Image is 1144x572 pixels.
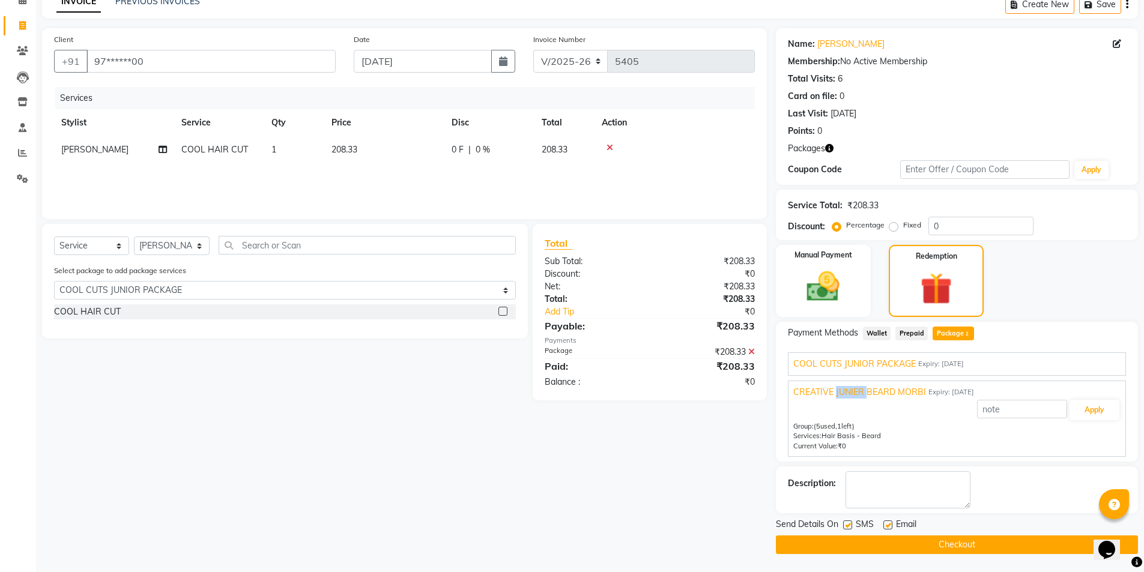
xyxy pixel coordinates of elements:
[452,143,464,156] span: 0 F
[776,535,1138,554] button: Checkout
[174,109,264,136] th: Service
[788,477,836,490] div: Description:
[788,55,840,68] div: Membership:
[54,265,186,276] label: Select package to add package services
[468,143,471,156] span: |
[324,109,444,136] th: Price
[846,220,885,230] label: Percentage
[536,255,650,268] div: Sub Total:
[331,144,357,155] span: 208.33
[650,376,764,388] div: ₹0
[916,251,957,262] label: Redemption
[650,255,764,268] div: ₹208.33
[817,125,822,137] div: 0
[534,109,595,136] th: Total
[264,109,324,136] th: Qty
[536,359,650,373] div: Paid:
[55,87,764,109] div: Services
[847,199,879,212] div: ₹208.33
[831,107,856,120] div: [DATE]
[536,293,650,306] div: Total:
[536,306,668,318] a: Add Tip
[793,442,838,450] span: Current Value:
[796,268,850,306] img: _cash.svg
[918,359,964,369] span: Expiry: [DATE]
[788,199,843,212] div: Service Total:
[794,250,852,260] label: Manual Payment
[903,220,921,230] label: Fixed
[354,34,370,45] label: Date
[838,442,846,450] span: ₹0
[54,306,121,318] div: COOL HAIR CUT
[536,280,650,293] div: Net:
[788,142,825,155] span: Packages
[1094,524,1132,560] iframe: chat widget
[542,144,567,155] span: 208.33
[977,400,1067,418] input: note
[900,160,1070,179] input: Enter Offer / Coupon Code
[54,109,174,136] th: Stylist
[650,359,764,373] div: ₹208.33
[788,55,1126,68] div: No Active Membership
[86,50,336,73] input: Search by Name/Mobile/Email/Code
[793,422,814,430] span: Group:
[837,422,841,430] span: 1
[838,73,843,85] div: 6
[814,422,855,430] span: used, left)
[271,144,276,155] span: 1
[788,38,815,50] div: Name:
[964,331,970,338] span: 2
[856,518,874,533] span: SMS
[650,319,764,333] div: ₹208.33
[788,107,828,120] div: Last Visit:
[840,90,844,103] div: 0
[533,34,586,45] label: Invoice Number
[650,268,764,280] div: ₹0
[54,50,88,73] button: +91
[650,280,764,293] div: ₹208.33
[54,34,73,45] label: Client
[536,376,650,388] div: Balance :
[650,293,764,306] div: ₹208.33
[219,236,516,254] input: Search or Scan
[788,163,901,176] div: Coupon Code
[650,346,764,358] div: ₹208.33
[788,90,837,103] div: Card on file:
[61,144,129,155] span: [PERSON_NAME]
[444,109,534,136] th: Disc
[545,336,754,346] div: Payments
[788,220,825,233] div: Discount:
[536,346,650,358] div: Package
[817,38,885,50] a: [PERSON_NAME]
[476,143,490,156] span: 0 %
[776,518,838,533] span: Send Details On
[793,358,916,370] span: COOL CUTS JUNIOR PACKAGE
[669,306,764,318] div: ₹0
[895,327,928,340] span: Prepaid
[788,125,815,137] div: Points:
[814,422,820,430] span: (5
[910,269,962,309] img: _gift.svg
[545,237,572,250] span: Total
[788,327,858,339] span: Payment Methods
[933,327,974,340] span: Package
[1070,400,1119,420] button: Apply
[793,432,822,440] span: Services:
[536,268,650,280] div: Discount:
[863,327,891,340] span: Wallet
[896,518,916,533] span: Email
[595,109,755,136] th: Action
[822,432,881,440] span: Hair Basis - Beard
[1074,161,1109,179] button: Apply
[788,73,835,85] div: Total Visits:
[181,144,248,155] span: COOL HAIR CUT
[928,387,974,397] span: Expiry: [DATE]
[536,319,650,333] div: Payable:
[793,386,926,399] span: CREATIVE JUNIER BEARD MORBI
